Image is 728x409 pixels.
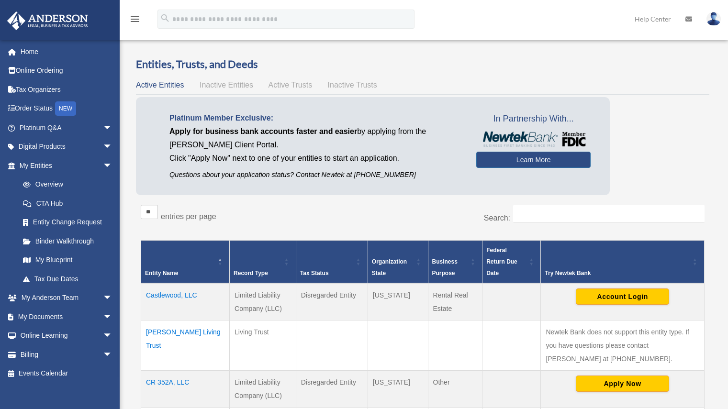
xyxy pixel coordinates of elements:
[141,320,230,370] td: [PERSON_NAME] Living Trust
[230,320,296,370] td: Living Trust
[103,345,122,365] span: arrow_drop_down
[706,12,721,26] img: User Pic
[7,80,127,99] a: Tax Organizers
[486,247,517,276] span: Federal Return Due Date
[169,111,462,125] p: Platinum Member Exclusive:
[368,240,428,283] th: Organization State: Activate to sort
[7,137,127,156] a: Digital Productsarrow_drop_down
[13,194,122,213] a: CTA Hub
[129,13,141,25] i: menu
[169,169,462,181] p: Questions about your application status? Contact Newtek at [PHONE_NUMBER]
[541,240,705,283] th: Try Newtek Bank : Activate to sort
[576,292,669,300] a: Account Login
[103,156,122,176] span: arrow_drop_down
[230,283,296,321] td: Limited Liability Company (LLC)
[482,240,541,283] th: Federal Return Due Date: Activate to sort
[368,370,428,407] td: [US_STATE]
[7,156,122,175] a: My Entitiesarrow_drop_down
[481,132,586,147] img: NewtekBankLogoSM.png
[103,307,122,327] span: arrow_drop_down
[13,213,122,232] a: Entity Change Request
[141,240,230,283] th: Entity Name: Activate to invert sorting
[7,364,127,383] a: Events Calendar
[7,61,127,80] a: Online Ordering
[7,118,127,137] a: Platinum Q&Aarrow_drop_down
[13,232,122,251] a: Binder Walkthrough
[136,57,709,72] h3: Entities, Trusts, and Deeds
[296,370,368,407] td: Disregarded Entity
[7,288,127,308] a: My Anderson Teamarrow_drop_down
[576,376,669,392] button: Apply Now
[103,288,122,308] span: arrow_drop_down
[541,320,705,370] td: Newtek Bank does not support this entity type. If you have questions please contact [PERSON_NAME]...
[129,17,141,25] a: menu
[476,111,591,127] span: In Partnership With...
[230,370,296,407] td: Limited Liability Company (LLC)
[103,137,122,157] span: arrow_drop_down
[328,81,377,89] span: Inactive Trusts
[55,101,76,116] div: NEW
[296,240,368,283] th: Tax Status: Activate to sort
[103,118,122,138] span: arrow_drop_down
[296,283,368,321] td: Disregarded Entity
[428,370,482,407] td: Other
[161,212,216,221] label: entries per page
[545,267,690,279] div: Try Newtek Bank
[7,307,127,326] a: My Documentsarrow_drop_down
[169,152,462,165] p: Click "Apply Now" next to one of your entities to start an application.
[576,288,669,305] button: Account Login
[13,175,117,194] a: Overview
[136,81,184,89] span: Active Entities
[169,125,462,152] p: by applying from the [PERSON_NAME] Client Portal.
[234,270,268,276] span: Record Type
[169,127,357,135] span: Apply for business bank accounts faster and easier
[13,251,122,270] a: My Blueprint
[476,152,591,168] a: Learn More
[484,214,510,222] label: Search:
[141,370,230,407] td: CR 352A, LLC
[7,345,127,364] a: Billingarrow_drop_down
[7,42,127,61] a: Home
[300,270,329,276] span: Tax Status
[7,326,127,345] a: Online Learningarrow_drop_down
[200,81,253,89] span: Inactive Entities
[432,258,458,276] span: Business Purpose
[13,269,122,288] a: Tax Due Dates
[269,81,313,89] span: Active Trusts
[141,283,230,321] td: Castlewood, LLC
[368,283,428,321] td: [US_STATE]
[428,240,482,283] th: Business Purpose: Activate to sort
[428,283,482,321] td: Rental Real Estate
[7,99,127,119] a: Order StatusNEW
[230,240,296,283] th: Record Type: Activate to sort
[145,270,178,276] span: Entity Name
[103,326,122,346] span: arrow_drop_down
[372,258,407,276] span: Organization State
[160,13,170,23] i: search
[4,11,91,30] img: Anderson Advisors Platinum Portal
